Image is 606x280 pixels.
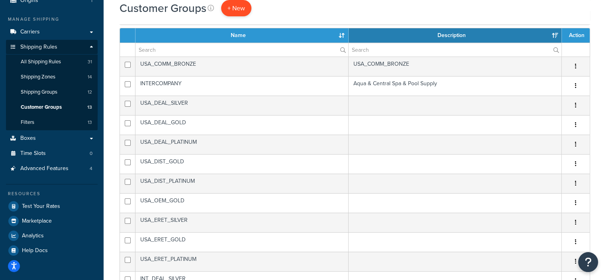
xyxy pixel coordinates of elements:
span: Test Your Rates [22,203,60,210]
a: Carriers [6,25,98,39]
a: Shipping Zones 14 [6,70,98,84]
div: Manage Shipping [6,16,98,23]
td: Aqua & Central Spa & Pool Supply [349,76,562,96]
div: Resources [6,190,98,197]
td: USA_ERET_PLATINUM [135,252,349,271]
a: Analytics [6,229,98,243]
td: USA_COMM_BRONZE [349,57,562,76]
span: Shipping Rules [20,44,57,51]
span: Carriers [20,29,40,35]
li: Advanced Features [6,161,98,176]
th: Name: activate to sort column ascending [135,28,349,43]
li: Filters [6,115,98,130]
span: 13 [88,119,92,126]
h1: Customer Groups [120,0,206,16]
span: Shipping Groups [21,89,57,96]
li: Customer Groups [6,100,98,115]
td: USA_DEAL_GOLD [135,115,349,135]
a: Help Docs [6,243,98,258]
th: Description: activate to sort column ascending [349,28,562,43]
span: 14 [88,74,92,80]
td: USA_ERET_GOLD [135,232,349,252]
a: Shipping Rules [6,40,98,55]
a: Marketplace [6,214,98,228]
span: All Shipping Rules [21,59,61,65]
span: 0 [90,150,92,157]
button: Open Resource Center [578,252,598,272]
li: All Shipping Rules [6,55,98,69]
input: Search [135,43,348,57]
td: INTERCOMPANY [135,76,349,96]
span: Time Slots [20,150,46,157]
input: Search [349,43,561,57]
span: Marketplace [22,218,52,225]
span: + New [227,4,245,13]
li: Shipping Groups [6,85,98,100]
span: Analytics [22,233,44,239]
span: Customer Groups [21,104,62,111]
li: Shipping Rules [6,40,98,131]
a: Filters 13 [6,115,98,130]
a: Advanced Features 4 [6,161,98,176]
a: Customer Groups 13 [6,100,98,115]
span: 4 [90,165,92,172]
span: Filters [21,119,34,126]
td: USA_DIST_PLATINUM [135,174,349,193]
a: All Shipping Rules 31 [6,55,98,69]
li: Shipping Zones [6,70,98,84]
li: Time Slots [6,146,98,161]
td: USA_DEAL_PLATINUM [135,135,349,154]
a: Test Your Rates [6,199,98,213]
td: USA_DIST_GOLD [135,154,349,174]
td: USA_OEM_GOLD [135,193,349,213]
td: USA_ERET_SILVER [135,213,349,232]
th: Action [562,28,590,43]
a: Time Slots 0 [6,146,98,161]
a: Boxes [6,131,98,146]
span: 31 [88,59,92,65]
a: Shipping Groups 12 [6,85,98,100]
span: Help Docs [22,247,48,254]
span: Boxes [20,135,36,142]
span: 13 [87,104,92,111]
span: Shipping Zones [21,74,55,80]
td: USA_DEAL_SILVER [135,96,349,115]
span: Advanced Features [20,165,69,172]
span: 12 [88,89,92,96]
td: USA_COMM_BRONZE [135,57,349,76]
